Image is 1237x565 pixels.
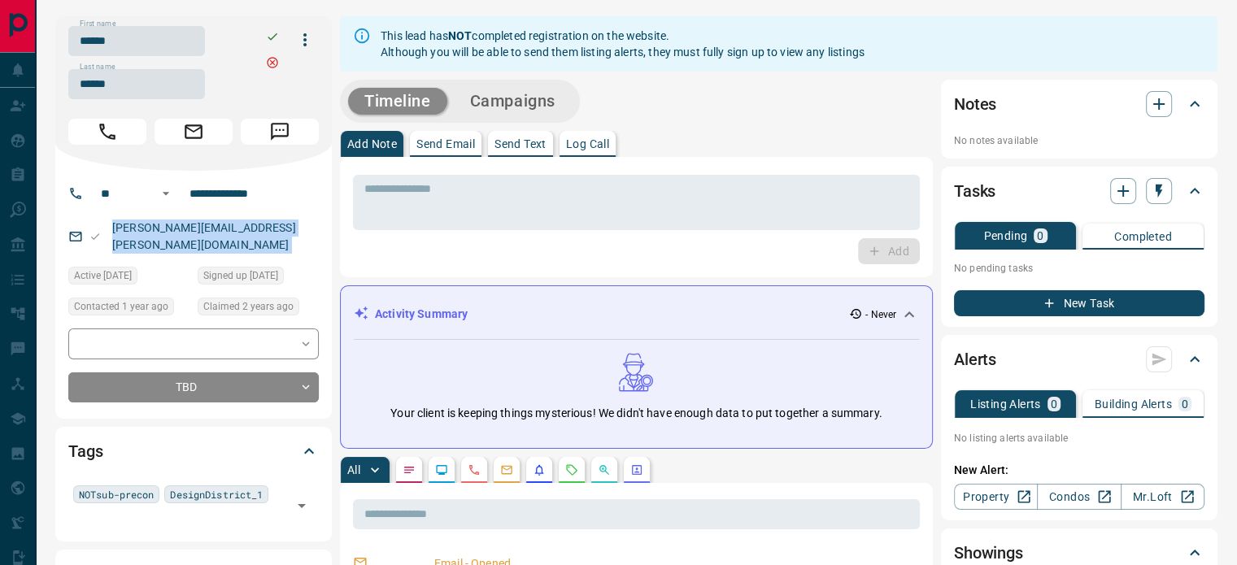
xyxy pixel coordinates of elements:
[1037,230,1043,241] p: 0
[68,372,319,402] div: TBD
[347,464,360,476] p: All
[375,306,468,323] p: Activity Summary
[198,267,319,289] div: Wed Dec 14 2022
[954,290,1204,316] button: New Task
[954,133,1204,148] p: No notes available
[435,463,448,476] svg: Lead Browsing Activity
[468,463,481,476] svg: Calls
[290,494,313,517] button: Open
[74,298,168,315] span: Contacted 1 year ago
[533,463,546,476] svg: Listing Alerts
[454,88,572,115] button: Campaigns
[954,256,1204,280] p: No pending tasks
[348,88,447,115] button: Timeline
[68,432,319,471] div: Tags
[1095,398,1172,410] p: Building Alerts
[970,398,1041,410] p: Listing Alerts
[347,138,397,150] p: Add Note
[954,462,1204,479] p: New Alert:
[954,85,1204,124] div: Notes
[112,221,296,251] a: [PERSON_NAME][EMAIL_ADDRESS][PERSON_NAME][DOMAIN_NAME]
[381,21,865,67] div: This lead has completed registration on the website. Although you will be able to send them listi...
[203,298,294,315] span: Claimed 2 years ago
[74,267,132,284] span: Active [DATE]
[89,231,101,242] svg: Email Valid
[954,340,1204,379] div: Alerts
[598,463,611,476] svg: Opportunities
[203,267,278,284] span: Signed up [DATE]
[1182,398,1188,410] p: 0
[865,307,896,322] p: - Never
[79,486,154,502] span: NOTsub-precon
[155,119,233,145] span: Email
[68,298,189,320] div: Wed Jan 17 2024
[566,138,609,150] p: Log Call
[156,184,176,203] button: Open
[954,91,996,117] h2: Notes
[390,405,882,422] p: Your client is keeping things mysterious! We didn't have enough data to put together a summary.
[983,230,1027,241] p: Pending
[416,138,475,150] p: Send Email
[80,62,115,72] label: Last name
[1051,398,1057,410] p: 0
[68,119,146,145] span: Call
[403,463,416,476] svg: Notes
[565,463,578,476] svg: Requests
[170,486,263,502] span: DesignDistrict_1
[241,119,319,145] span: Message
[500,463,513,476] svg: Emails
[198,298,319,320] div: Wed Dec 14 2022
[954,484,1038,510] a: Property
[1037,484,1121,510] a: Condos
[354,299,919,329] div: Activity Summary- Never
[80,19,115,29] label: First name
[954,172,1204,211] div: Tasks
[68,267,189,289] div: Wed Dec 14 2022
[954,346,996,372] h2: Alerts
[494,138,547,150] p: Send Text
[1121,484,1204,510] a: Mr.Loft
[1114,231,1172,242] p: Completed
[954,178,995,204] h2: Tasks
[954,431,1204,445] p: No listing alerts available
[630,463,643,476] svg: Agent Actions
[448,29,472,42] strong: NOT
[68,438,102,464] h2: Tags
